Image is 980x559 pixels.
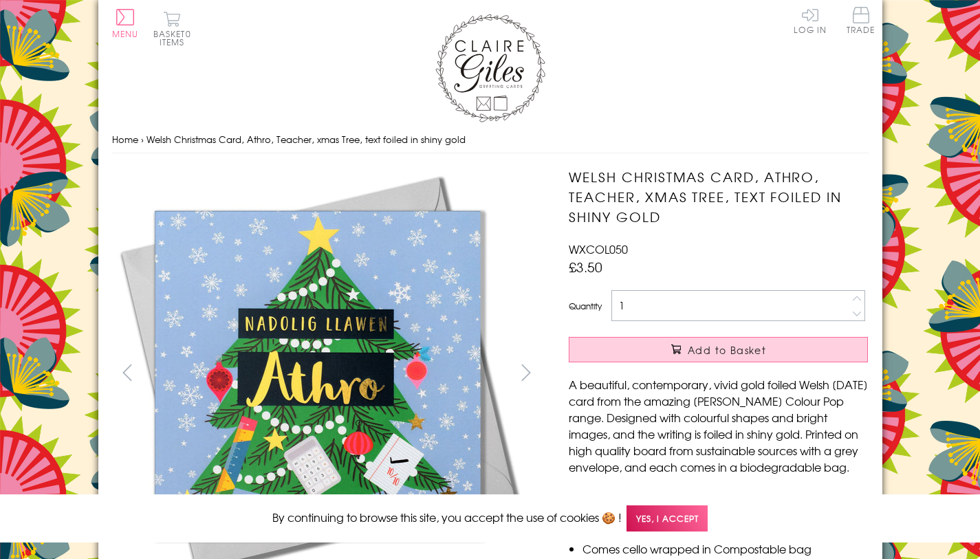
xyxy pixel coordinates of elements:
label: Quantity [569,300,602,312]
span: WXCOL050 [569,241,628,257]
span: £3.50 [569,257,602,276]
span: Add to Basket [688,343,766,357]
a: Home [112,133,138,146]
li: Comes cello wrapped in Compostable bag [582,540,868,557]
span: Trade [847,7,875,34]
img: Claire Giles Greetings Cards [435,14,545,122]
span: › [141,133,144,146]
span: 0 items [160,28,191,48]
button: Add to Basket [569,337,868,362]
a: Trade [847,7,875,36]
li: Dimensions: 150mm x 150mm [582,491,868,507]
h1: Welsh Christmas Card, Athro, Teacher, xmas Tree, text foiled in shiny gold [569,167,868,226]
span: Menu [112,28,139,40]
button: next [510,357,541,388]
button: Basket0 items [153,11,191,46]
span: Yes, I accept [627,505,708,532]
span: Welsh Christmas Card, Athro, Teacher, xmas Tree, text foiled in shiny gold [146,133,466,146]
button: Menu [112,9,139,38]
p: A beautiful, contemporary, vivid gold foiled Welsh [DATE] card from the amazing [PERSON_NAME] Col... [569,376,868,475]
a: Log In [794,7,827,34]
nav: breadcrumbs [112,126,869,154]
button: prev [112,357,143,388]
